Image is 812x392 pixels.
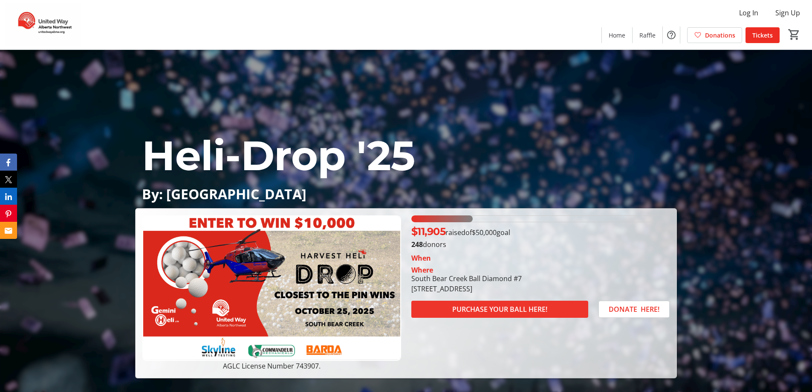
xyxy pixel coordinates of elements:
div: South Bear Creek Ball Diamond #7 [411,273,522,284]
a: Home [602,27,632,43]
span: Home [609,31,625,40]
span: Donations [705,31,735,40]
div: [STREET_ADDRESS] [411,284,522,294]
span: $11,905 [411,225,446,238]
p: donors [411,239,670,250]
span: Raffle [639,31,656,40]
span: DONATE HERE! [609,304,659,314]
span: Heli-Drop '25 [142,131,415,180]
p: By: [GEOGRAPHIC_DATA] [142,186,670,201]
p: raised of goal [411,224,511,239]
span: PURCHASE YOUR BALL HERE! [452,304,547,314]
button: DONATE HERE! [598,301,670,318]
span: $50,000 [472,228,497,237]
a: Donations [687,27,742,43]
span: Tickets [752,31,773,40]
button: Sign Up [769,6,807,20]
button: Cart [786,27,802,42]
p: AGLC License Number 743907. [142,361,401,371]
span: Log In [739,8,758,18]
b: 248 [411,240,423,249]
div: When [411,253,431,263]
div: 23.811860000000003% of fundraising goal reached [411,215,670,222]
a: Raffle [633,27,662,43]
button: PURCHASE YOUR BALL HERE! [411,301,588,318]
div: Where [411,267,433,273]
button: Log In [732,6,765,20]
a: Tickets [746,27,780,43]
img: United Way Alberta Northwest's Logo [5,3,81,46]
span: Sign Up [775,8,800,18]
button: Help [663,26,680,44]
img: Campaign CTA Media Photo [142,215,401,361]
